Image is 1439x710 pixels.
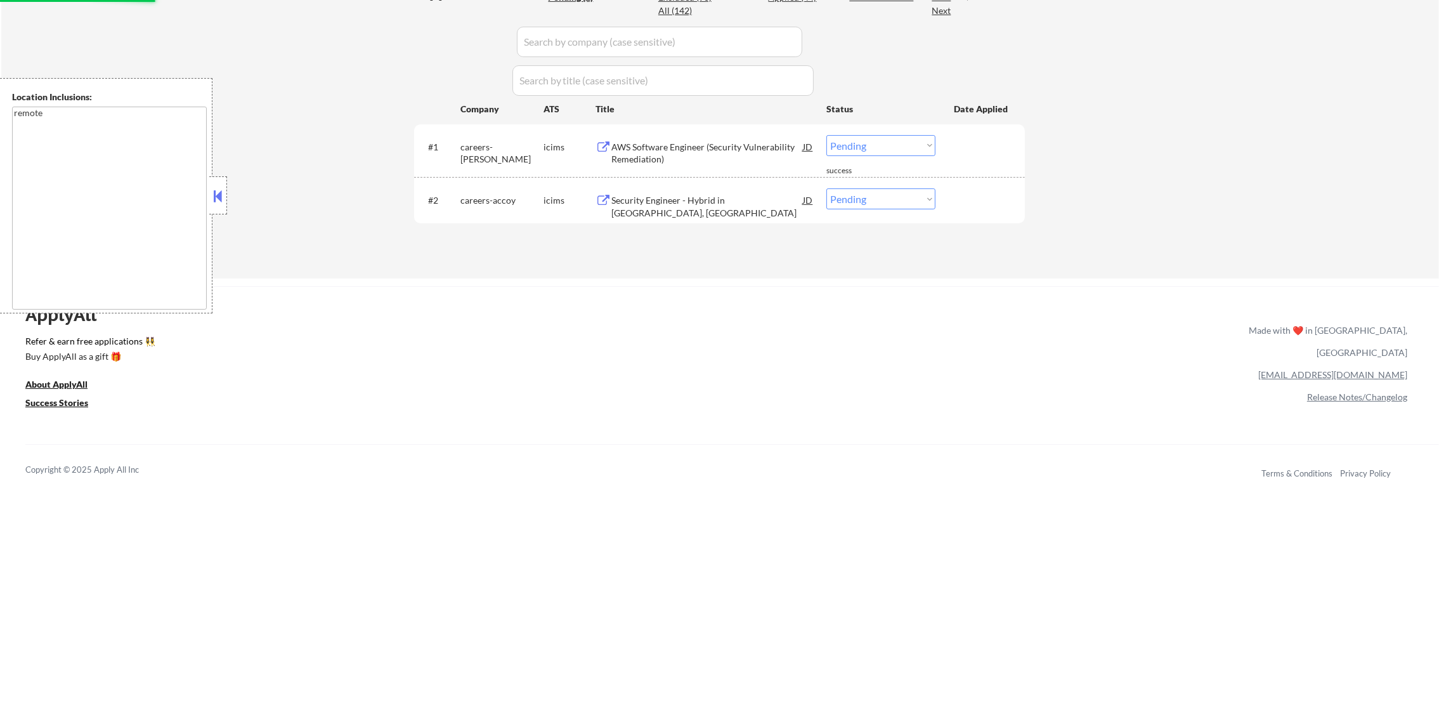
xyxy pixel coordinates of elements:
[1261,468,1332,478] a: Terms & Conditions
[802,135,814,158] div: JD
[25,352,152,361] div: Buy ApplyAll as a gift 🎁
[25,397,105,412] a: Success Stories
[544,103,596,115] div: ATS
[25,464,171,477] div: Copyright © 2025 Apply All Inc
[25,397,88,408] u: Success Stories
[1244,319,1407,364] div: Made with ❤️ in [GEOGRAPHIC_DATA], [GEOGRAPHIC_DATA]
[25,379,88,390] u: About ApplyAll
[932,4,952,17] div: Next
[460,141,544,166] div: careers-[PERSON_NAME]
[460,103,544,115] div: Company
[544,194,596,207] div: icims
[517,27,802,57] input: Search by company (case sensitive)
[12,91,207,103] div: Location Inclusions:
[658,4,722,17] div: All (142)
[611,141,803,166] div: AWS Software Engineer (Security Vulnerability Remediation)
[25,304,111,325] div: ApplyAll
[826,166,877,176] div: success
[1307,391,1407,402] a: Release Notes/Changelog
[954,103,1010,115] div: Date Applied
[460,194,544,207] div: careers-accoy
[826,97,935,120] div: Status
[25,337,984,350] a: Refer & earn free applications 👯‍♀️
[596,103,814,115] div: Title
[1258,369,1407,380] a: [EMAIL_ADDRESS][DOMAIN_NAME]
[25,378,105,394] a: About ApplyAll
[1340,468,1391,478] a: Privacy Policy
[25,350,152,366] a: Buy ApplyAll as a gift 🎁
[428,194,450,207] div: #2
[802,188,814,211] div: JD
[428,141,450,154] div: #1
[512,65,814,96] input: Search by title (case sensitive)
[611,194,803,219] div: Security Engineer - Hybrid in [GEOGRAPHIC_DATA], [GEOGRAPHIC_DATA]
[544,141,596,154] div: icims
